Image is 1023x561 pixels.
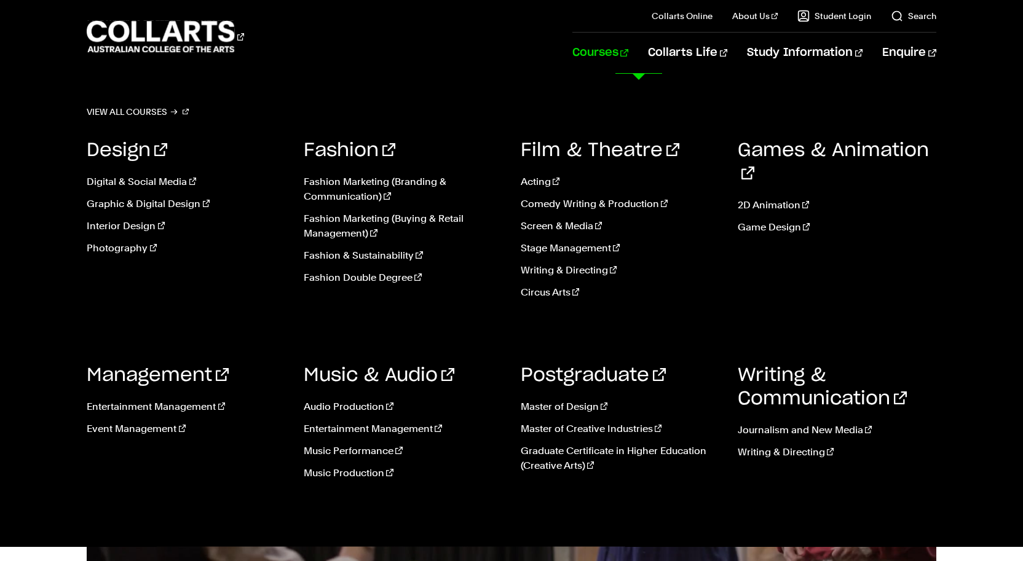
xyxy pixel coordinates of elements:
a: Graduate Certificate in Higher Education (Creative Arts) [521,444,719,473]
a: Circus Arts [521,285,719,300]
a: Fashion Marketing (Buying & Retail Management) [304,211,502,241]
a: Music Production [304,466,502,481]
a: Fashion & Sustainability [304,248,502,263]
a: Student Login [797,10,871,22]
a: Journalism and New Media [738,423,936,437]
a: Acting [521,175,719,189]
a: Games & Animation [738,141,929,183]
a: Collarts Online [652,10,713,22]
a: Design [87,141,167,160]
a: Writing & Directing [521,263,719,278]
a: Enquire [882,33,936,73]
a: Entertainment Management [304,422,502,436]
a: Photography [87,241,285,256]
a: Digital & Social Media [87,175,285,189]
a: Stage Management [521,241,719,256]
a: Comedy Writing & Production [521,197,719,211]
a: Game Design [738,220,936,235]
div: Go to homepage [87,19,244,54]
a: Music Performance [304,444,502,458]
a: Master of Creative Industries [521,422,719,436]
a: Film & Theatre [521,141,679,160]
a: View all courses [87,103,189,120]
a: Master of Design [521,399,719,414]
a: Screen & Media [521,219,719,233]
a: Graphic & Digital Design [87,197,285,211]
a: Courses [572,33,628,73]
a: Interior Design [87,219,285,233]
a: Collarts Life [648,33,727,73]
a: Entertainment Management [87,399,285,414]
a: Fashion Double Degree [304,270,502,285]
a: Audio Production [304,399,502,414]
a: Fashion [304,141,395,160]
a: Event Management [87,422,285,436]
a: Music & Audio [304,366,454,385]
a: 2D Animation [738,198,936,213]
a: Management [87,366,229,385]
a: Study Information [747,33,863,73]
a: Writing & Communication [738,366,907,408]
a: Search [891,10,936,22]
a: Writing & Directing [738,445,936,460]
a: Fashion Marketing (Branding & Communication) [304,175,502,204]
a: Postgraduate [521,366,666,385]
a: About Us [732,10,778,22]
